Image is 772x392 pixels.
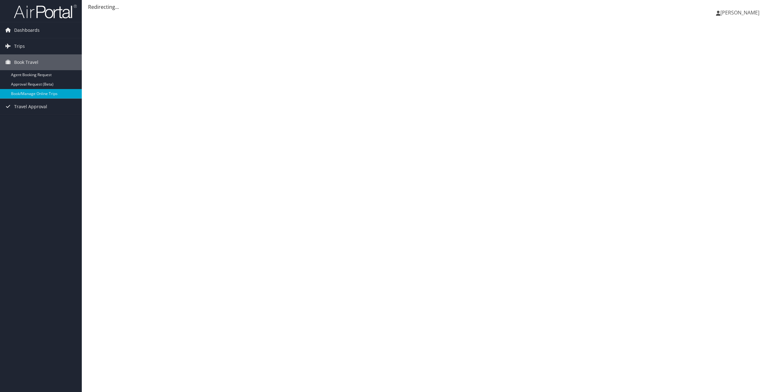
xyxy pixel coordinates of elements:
[88,3,766,11] div: Redirecting...
[14,4,77,19] img: airportal-logo.png
[716,3,766,22] a: [PERSON_NAME]
[14,54,38,70] span: Book Travel
[14,99,47,115] span: Travel Approval
[720,9,759,16] span: [PERSON_NAME]
[14,38,25,54] span: Trips
[14,22,40,38] span: Dashboards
